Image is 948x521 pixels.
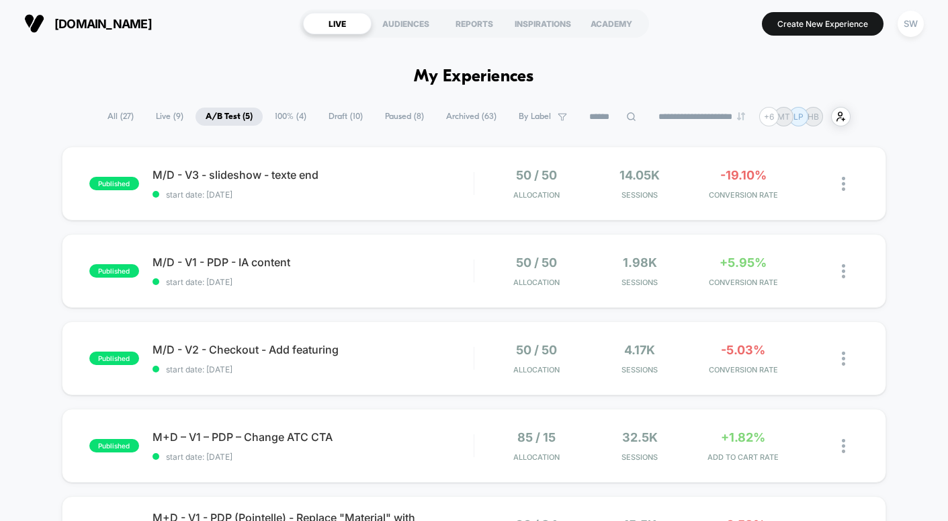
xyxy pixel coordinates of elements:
div: INSPIRATIONS [509,13,577,34]
span: published [89,177,139,190]
span: Sessions [591,278,688,287]
span: 100% ( 4 ) [265,108,316,126]
div: LIVE [303,13,372,34]
span: +5.95% [720,255,767,270]
span: Sessions [591,190,688,200]
span: Sessions [591,452,688,462]
span: Sessions [591,365,688,374]
button: SW [894,10,928,38]
span: M/D - V1 - PDP - IA content [153,255,474,269]
span: start date: [DATE] [153,190,474,200]
span: 50 / 50 [516,343,557,357]
span: M+D – V1 – PDP – Change ATC CTA [153,430,474,444]
span: start date: [DATE] [153,364,474,374]
span: CONVERSION RATE [695,365,791,374]
span: Paused ( 8 ) [375,108,434,126]
span: start date: [DATE] [153,277,474,287]
div: SW [898,11,924,37]
span: ADD TO CART RATE [695,452,791,462]
p: LP [793,112,804,122]
div: AUDIENCES [372,13,440,34]
span: M/D - V2 - Checkout - Add featuring [153,343,474,356]
span: Draft ( 10 ) [318,108,373,126]
h1: My Experiences [414,67,534,87]
span: A/B Test ( 5 ) [196,108,263,126]
span: By Label [519,112,551,122]
span: 32.5k [622,430,658,444]
p: HB [808,112,819,122]
span: Allocation [513,365,560,374]
span: Allocation [513,278,560,287]
div: REPORTS [440,13,509,34]
img: close [842,439,845,453]
div: + 6 [759,107,779,126]
span: 50 / 50 [516,168,557,182]
span: [DOMAIN_NAME] [54,17,152,31]
span: -19.10% [720,168,767,182]
p: MT [777,112,790,122]
span: Allocation [513,452,560,462]
button: Create New Experience [762,12,884,36]
span: Live ( 9 ) [146,108,193,126]
span: CONVERSION RATE [695,190,791,200]
span: published [89,264,139,278]
span: -5.03% [721,343,765,357]
img: close [842,352,845,366]
span: published [89,439,139,452]
button: [DOMAIN_NAME] [20,13,156,34]
img: Visually logo [24,13,44,34]
span: start date: [DATE] [153,452,474,462]
div: ACADEMY [577,13,646,34]
img: end [737,112,745,120]
span: 14.05k [619,168,660,182]
img: close [842,177,845,191]
span: All ( 27 ) [97,108,144,126]
span: Archived ( 63 ) [436,108,507,126]
span: +1.82% [721,430,765,444]
span: M/D - V3 - slideshow - texte end [153,168,474,182]
span: published [89,352,139,365]
span: 4.17k [624,343,655,357]
span: 1.98k [623,255,657,270]
span: Allocation [513,190,560,200]
span: 85 / 15 [517,430,556,444]
img: close [842,264,845,278]
span: 50 / 50 [516,255,557,270]
span: CONVERSION RATE [695,278,791,287]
